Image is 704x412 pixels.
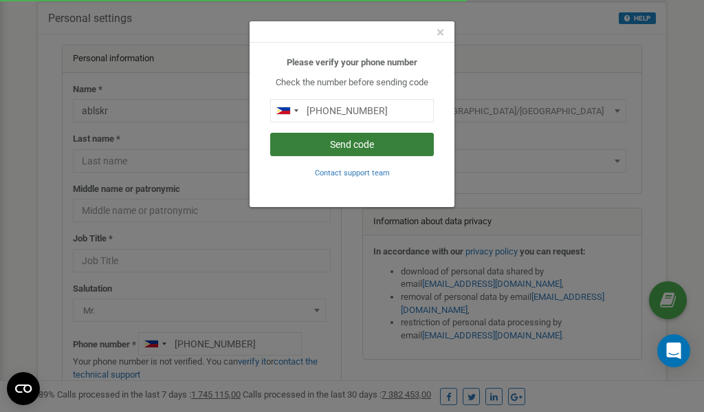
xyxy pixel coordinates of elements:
[270,76,434,89] p: Check the number before sending code
[657,334,690,367] div: Open Intercom Messenger
[315,167,390,177] a: Contact support team
[7,372,40,405] button: Open CMP widget
[437,24,444,41] span: ×
[287,57,417,67] b: Please verify your phone number
[270,99,434,122] input: 0905 123 4567
[315,169,390,177] small: Contact support team
[271,100,302,122] div: Telephone country code
[270,133,434,156] button: Send code
[437,25,444,40] button: Close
